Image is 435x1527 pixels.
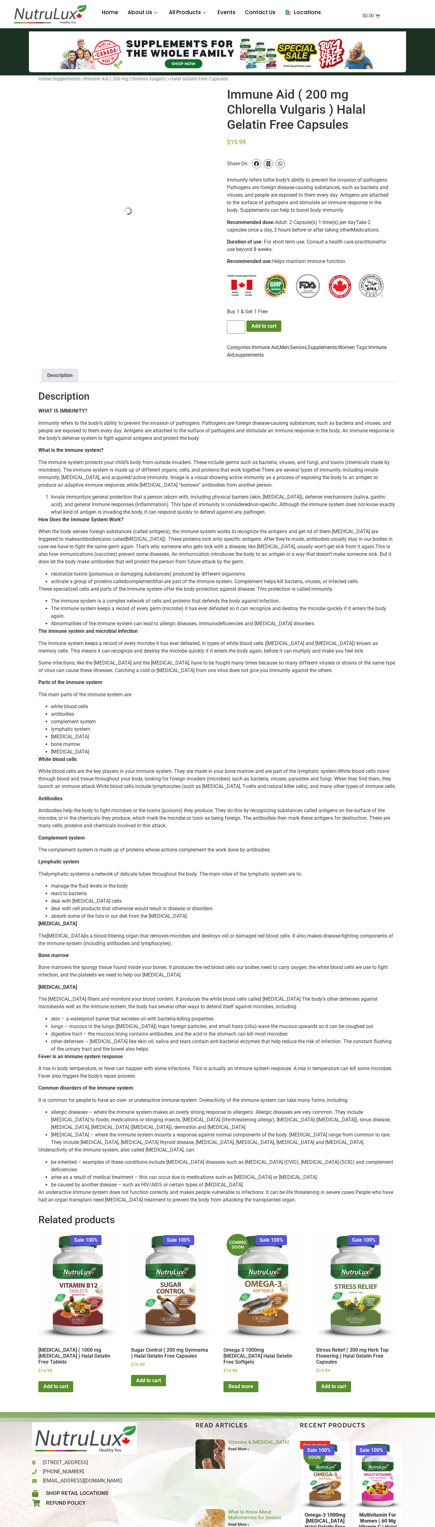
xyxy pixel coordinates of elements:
span: skin – a waterproof barrier that secretes oil with bacteria-killing properties [51,1016,213,1022]
span: for use beyond 8 weeks. [227,239,386,252]
span: absorb some of the fats in our diet from the [MEDICAL_DATA]. [51,913,188,919]
span: Immunity refers to [227,177,267,183]
span: The complement system is made up of proteins whose actions complement the work done by antibodies. [38,847,271,853]
span: Take 2 capsules once a day, 2 hours before or after taking other [227,219,371,233]
h2: Sugar Control ( 200 mg Gymnema ) Halal Gelatin Free Capsules [131,1344,210,1361]
span: arise as a result of medical treatment – this can occur due to medications such as [MEDICAL_DATA]... [51,1174,317,1180]
span: Refund Policy [44,1499,85,1507]
a: What to Know About Multivitamins for Seniors [228,1509,281,1520]
span: antibodies [51,711,74,717]
b: Complement system [38,835,85,841]
span: activate a group of proteins called [51,578,126,584]
span: There are several types of immunity, including innate immunity, [MEDICAL_DATA], and acquired/acti... [38,467,378,488]
span: [MEDICAL_DATA] [51,734,89,740]
input: Product quantity [227,320,245,334]
bdi: 14.99 [38,1368,52,1373]
span: complement system [51,719,96,725]
span: $ [316,1368,319,1373]
b: WHAT IS IMMUNITY? [38,408,87,414]
p: the body’s ability to prevent the invasion of pathogens [227,176,390,214]
a: Sale 100% Sugar Control ( 200 mg Gymnema ) Halal Gelatin Free Capsules $19.99 [131,1231,210,1368]
span: is a blood-filtering organ that removes microbes and destroys old or damaged red blood cells. It ... [38,933,393,946]
b: Recommended dose: [227,219,275,225]
span: A rise in body temperature, or fever can happen with some infections. This is actually an immune ... [38,1065,393,1079]
span: lymphatic system [47,871,86,877]
bdi: 19.99 [223,1368,237,1373]
a: Refund Policy [32,1499,137,1507]
span: Out of stock [300,1441,330,1449]
img: Omega-3 1000mg Fish Oil Halal Gelatin Free Softgels [300,1441,350,1509]
a: Seniors [290,344,307,350]
a: Description [47,369,73,382]
li: Innate immunity born with non-specific [51,493,397,516]
span: $ [227,138,230,146]
a: Add to cart: “Vitamin B12 ( 1000 mg Vitamin B12 ) Halal Gelatin Free Tablets” [38,1381,73,1393]
b: Lymphatic system [38,859,79,865]
span: bone marrow [51,741,80,747]
span: The immune system keeps a record of every germ (microbe) it has ever defeated so it can recognize... [51,605,386,619]
span: COMING SOON [303,1444,325,1466]
p: antibodies [MEDICAL_DATA] [38,528,397,566]
strong: White blood cells [38,756,77,762]
span: is the spongy tissue found inside your bones. It produces the red blood cells our bodies need to ... [38,964,388,978]
span: Medications. [351,227,380,233]
span: The immune system keeps a record of every microbe it has ever defeated, in types of white blood c... [38,640,378,654]
b: Duration of use [227,239,262,245]
span: Abnormalities of the immune system can lead to allergic diseases, immunodeficiencies and [MEDICAL... [51,621,315,627]
a: supplements [235,352,264,358]
span: Immunity refers to the body’s ability to prevent the invasion of pathogens. Pathogens are foreign... [38,420,394,441]
a: Supplements [308,344,337,350]
span: Adult: 2 Capsule(s) 1 time(s) per day [275,219,356,225]
span: $ [38,1368,41,1373]
span: allergic diseases – where the immune system makes an overly strong response to allergens. Allergi... [51,1109,391,1130]
a: [EMAIL_ADDRESS][DOMAIN_NAME] [32,1477,137,1485]
img: Multivitamin For Women ( 60 mg Vitamin C ) Halal Gelatin Free Tablets [353,1441,403,1509]
span: The immune system protects your child’s body from outside invaders. These include germs such as b... [38,459,390,473]
span: deal with [MEDICAL_DATA] cells [51,898,122,904]
span: White blood cells include lymphocytes (such as [MEDICAL_DATA], T-cells and natural killer cells),... [96,783,396,789]
img: Omega-3 1000mg Fish Oil Halal Gelatin Free Softgels [223,1231,302,1339]
bdi: 15.99 [227,138,246,146]
span: Some infections, like the [MEDICAL_DATA] and the [MEDICAL_DATA], have to be fought many times bec... [38,660,395,673]
span: When the body senses foreign substances (called antigens), the immune system works to recognize t... [38,528,332,534]
span: [MEDICAL_DATA] – where the immune system mounts a response against normal components of the body.... [51,1132,391,1145]
a: Read more about “Omega-3 1000mg Fish Oil Halal Gelatin Free Softgels” [223,1381,258,1393]
h2: Description [38,390,397,402]
a: $0.00 [355,10,388,22]
b: [MEDICAL_DATA] [38,921,77,927]
b: Bone marrow [38,952,69,958]
a: [PHONE_NUMBER] [32,1468,137,1475]
span: lymphatic system [51,726,90,732]
span: Shop Retail Locations [44,1489,108,1497]
bdi: 19.99 [316,1368,330,1373]
img: Logos-HMA3.png [227,270,384,301]
b: What is the immune system? [38,447,103,453]
span: Antibodies help the body to fight microbes or the toxins (poisons) they produce. They do this by ... [38,807,390,829]
h2: Stress Relief ( 300 mg Herb Top Flowering ) Halal Gelatin Free Capsules [316,1344,395,1368]
b: Common disorders of the immune system [38,1085,133,1091]
span: The [38,933,47,939]
a: Women [338,344,355,350]
nav: Breadcrumb [38,75,397,82]
span: COMING SOON [227,1234,249,1256]
span: These specialized cells and parts of the immune system offer the body protection against disease.... [38,586,333,592]
a: Sale 100% COMING SOONOmega-3 1000mg Fish Oil Halal Gelatin Free SoftgelsOmega-3 1000mg [MEDICAL_D... [223,1231,302,1374]
h2: Related products [38,1214,397,1226]
span: [MEDICAL_DATA]. [51,749,90,755]
span: react to bacteria [51,890,87,896]
a: Shop Retail Locations [32,1489,137,1497]
span: $ [223,1368,226,1373]
span: is a network of delicate tubes throughout the body. The main roles of the lymphatic system are to: [86,871,302,877]
span: Categories: , , , , [227,344,355,350]
span: White blood cells are the key players in your immune system. They are made in your bone marrow an... [38,768,338,774]
b: The immune system and microbial infection [38,628,138,634]
img: Sugar Control ( 200 mg Gymnema ) Halal Gelatin Free Capsules [131,1231,210,1339]
span: The main parts of the immune system are: [38,692,132,698]
p: The body’s other defenses against microbes [38,995,397,1010]
span: other defenses – [MEDICAL_DATA] like skin oil, saliva and tears contain anti-bacterial enzymes th... [51,1038,392,1052]
a: Home [38,76,51,82]
span: is general protection that a person is [87,494,168,500]
span: As well as the immune system, the body has several other ways to defend itself against microbes, ... [59,1004,297,1010]
span: deal with cell products that otherwise would result in disease or disorders [51,906,212,911]
span: $ [362,13,365,19]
